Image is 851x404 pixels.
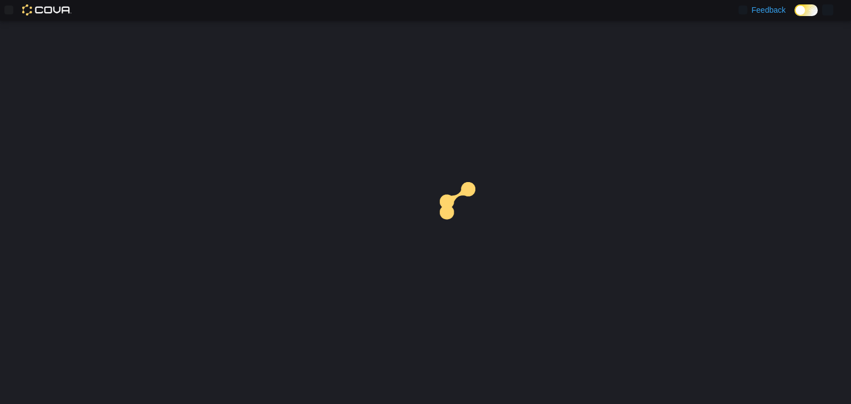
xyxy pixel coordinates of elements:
img: cova-loader [425,174,509,257]
img: Cova [22,4,71,15]
input: Dark Mode [794,4,818,16]
span: Dark Mode [794,16,795,17]
span: Feedback [752,4,786,15]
